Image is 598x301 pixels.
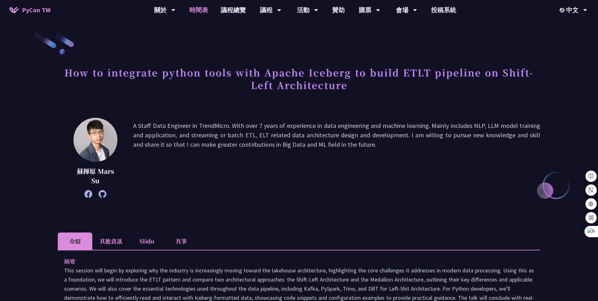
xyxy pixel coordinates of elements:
[58,233,92,250] li: 介紹
[92,233,129,250] li: 其他資訊
[9,7,19,13] img: Home icon of PyCon TW 2025
[73,118,117,162] img: 蘇揮原 Mars Su
[22,5,51,15] span: PyCon TW
[58,63,540,94] h1: How to integrate python tools with Apache Iceberg to build ETLT pipeline on Shift-Left Architecture
[3,2,57,18] a: PyCon TW
[129,233,164,250] li: Slido
[64,257,521,266] p: 摘要
[560,8,566,13] img: Locale Icon
[164,233,198,250] li: 共筆
[73,167,117,185] p: 蘇揮原 Mars Su
[133,121,540,195] p: A Staff Data Engineer in TrendMicro. With over 7 years of experience in data engineering and mach...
